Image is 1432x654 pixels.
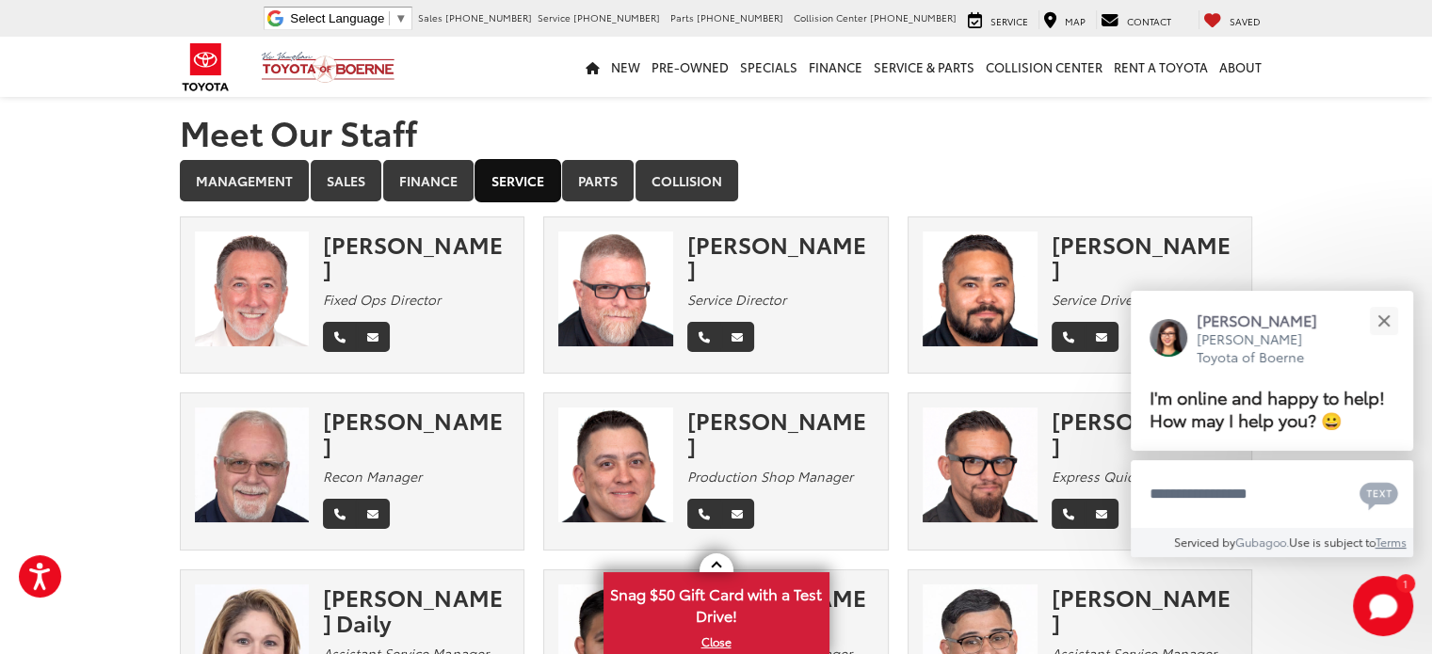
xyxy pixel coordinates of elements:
[1230,14,1261,28] span: Saved
[290,11,407,25] a: Select Language​
[180,160,309,201] a: Management
[323,407,509,457] div: [PERSON_NAME]
[1376,534,1407,550] a: Terms
[573,10,660,24] span: [PHONE_NUMBER]
[1403,579,1408,587] span: 1
[1360,480,1398,510] svg: Text
[383,160,474,201] a: Finance
[1131,460,1413,528] textarea: Type your message
[323,322,357,352] a: Phone
[687,231,874,281] div: [PERSON_NAME]
[646,37,734,97] a: Pre-Owned
[1127,14,1171,28] span: Contact
[1354,472,1404,515] button: Chat with SMS
[1197,310,1336,330] p: [PERSON_NAME]
[605,574,828,631] span: Snag $50 Gift Card with a Test Drive!
[990,14,1028,28] span: Service
[687,467,853,486] em: Production Shop Manager
[1150,384,1385,432] span: I'm online and happy to help! How may I help you? 😀
[538,10,571,24] span: Service
[687,407,874,457] div: [PERSON_NAME]
[1085,322,1118,352] a: Email
[697,10,783,24] span: [PHONE_NUMBER]
[1235,534,1289,550] a: Gubagoo.
[356,322,390,352] a: Email
[1065,14,1086,28] span: Map
[605,37,646,97] a: New
[1214,37,1267,97] a: About
[323,499,357,529] a: Phone
[687,290,786,309] em: Service Director
[980,37,1108,97] a: Collision Center
[1052,407,1238,457] div: [PERSON_NAME]
[963,10,1033,29] a: Service
[195,407,310,522] img: Kent Thompson
[720,322,754,352] a: Email
[687,499,721,529] a: Phone
[794,10,867,24] span: Collision Center
[558,231,673,346] img: Isaac Miller
[323,584,509,634] div: [PERSON_NAME] Daily
[1096,10,1176,29] a: Contact
[290,11,384,25] span: Select Language
[170,37,241,98] img: Toyota
[1085,499,1118,529] a: Email
[389,11,390,25] span: ​
[1052,584,1238,634] div: [PERSON_NAME]
[394,11,407,25] span: ▼
[195,231,310,346] img: Johnny Marker
[323,467,422,486] em: Recon Manager
[1052,290,1192,309] em: Service Drive Manager
[734,37,803,97] a: Specials
[475,160,560,201] a: Service
[261,51,395,84] img: Vic Vaughan Toyota of Boerne
[1197,330,1336,367] p: [PERSON_NAME] Toyota of Boerne
[1052,322,1086,352] a: Phone
[1052,499,1086,529] a: Phone
[1363,300,1404,341] button: Close
[580,37,605,97] a: Home
[356,499,390,529] a: Email
[923,231,1038,346] img: Robert Cazares
[1108,37,1214,97] a: Rent a Toyota
[180,113,1253,151] h1: Meet Our Staff
[180,160,1253,203] div: Department Tabs
[323,231,509,281] div: [PERSON_NAME]
[1353,576,1413,636] svg: Start Chat
[720,499,754,529] a: Email
[562,160,634,201] a: Parts
[803,37,868,97] a: Finance
[311,160,381,201] a: Sales
[1199,10,1265,29] a: My Saved Vehicles
[868,37,980,97] a: Service & Parts: Opens in a new tab
[687,322,721,352] a: Phone
[670,10,694,24] span: Parts
[323,290,441,309] em: Fixed Ops Director
[1289,534,1376,550] span: Use is subject to
[1052,231,1238,281] div: [PERSON_NAME]
[418,10,442,24] span: Sales
[923,407,1038,522] img: Justin Delong
[1038,10,1090,29] a: Map
[1052,467,1234,486] em: Express Quick Lube Manager
[558,407,673,522] img: Eric Gallegos
[870,10,957,24] span: [PHONE_NUMBER]
[636,160,738,201] a: Collision
[445,10,532,24] span: [PHONE_NUMBER]
[1353,576,1413,636] button: Toggle Chat Window
[1131,291,1413,557] div: Close[PERSON_NAME][PERSON_NAME] Toyota of BoerneI'm online and happy to help! How may I help you?...
[1174,534,1235,550] span: Serviced by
